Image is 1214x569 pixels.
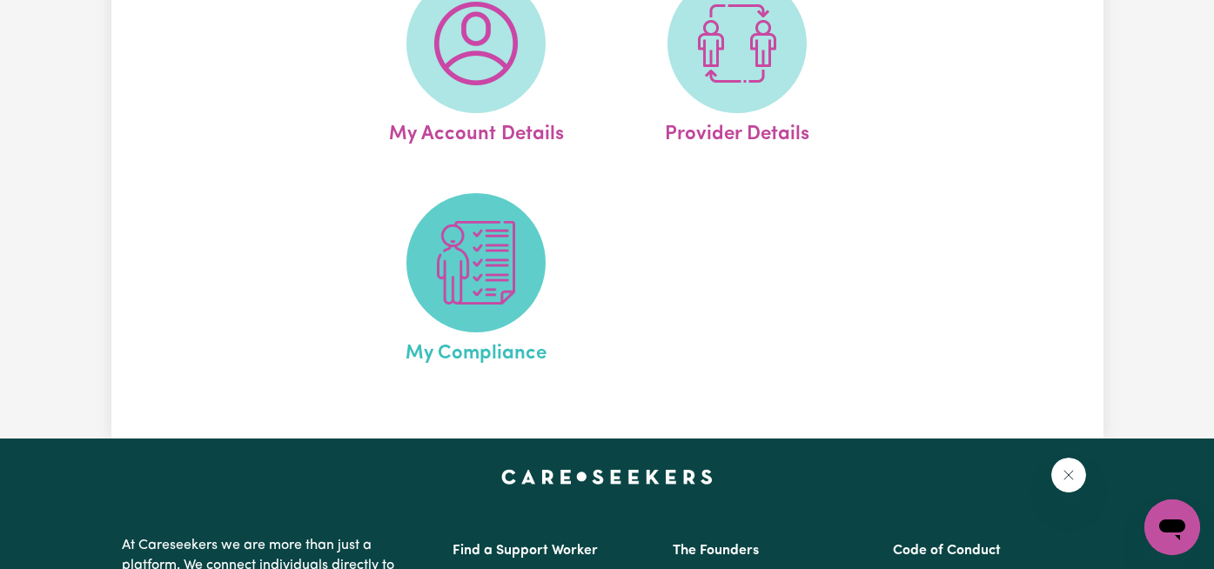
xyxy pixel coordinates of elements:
a: Code of Conduct [893,544,1001,558]
span: My Account Details [389,113,564,150]
a: The Founders [673,544,759,558]
a: My Compliance [351,193,601,369]
span: My Compliance [406,332,547,369]
a: Careseekers home page [501,470,713,484]
iframe: Close message [1051,458,1086,492]
span: Need any help? [10,12,105,26]
span: Provider Details [665,113,809,150]
a: Find a Support Worker [453,544,598,558]
iframe: Button to launch messaging window [1144,499,1200,555]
